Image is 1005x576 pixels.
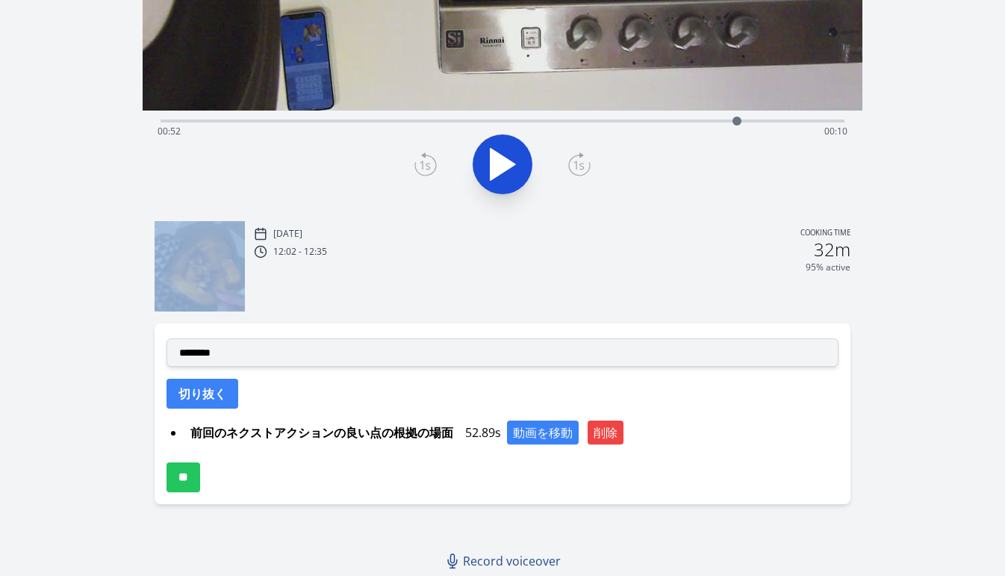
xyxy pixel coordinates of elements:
[155,221,245,312] img: 250826030343_thumb.jpeg
[158,125,181,137] span: 00:52
[273,246,327,258] p: 12:02 - 12:35
[806,261,850,273] p: 95% active
[439,546,570,576] a: Record voiceover
[824,125,847,137] span: 00:10
[588,421,623,445] button: 削除
[184,421,838,445] div: 52.89s
[273,228,302,240] p: [DATE]
[463,552,561,570] span: Record voiceover
[814,241,850,258] h2: 32m
[184,421,459,445] span: 前回のネクストアクションの良い点の根拠の場面
[800,227,850,241] p: Cooking time
[167,379,238,409] button: 切り抜く
[507,421,579,445] button: 動画を移動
